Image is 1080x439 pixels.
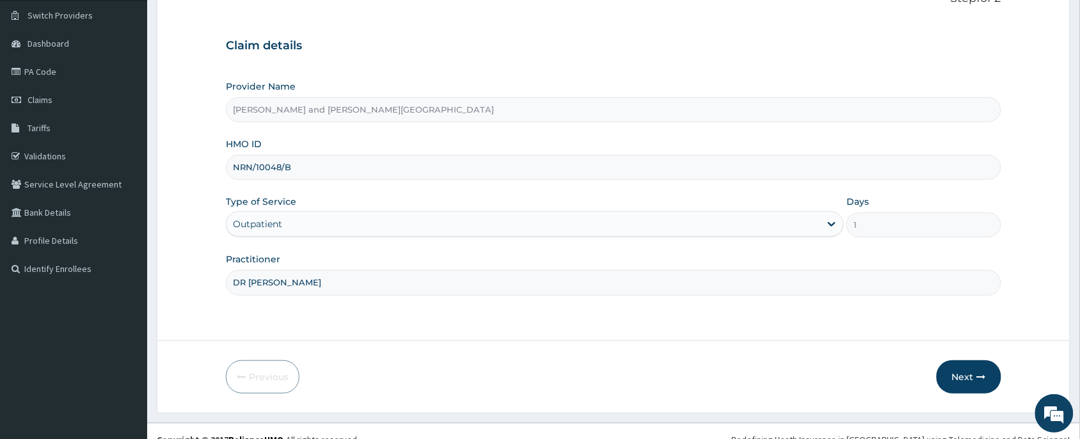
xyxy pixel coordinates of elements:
input: Enter HMO ID [226,155,1001,180]
input: Enter Name [226,270,1001,295]
h3: Claim details [226,39,1001,53]
label: Type of Service [226,195,296,208]
span: Tariffs [28,122,51,134]
label: HMO ID [226,138,262,150]
button: Next [937,360,1001,394]
button: Previous [226,360,299,394]
label: Days [846,195,869,208]
label: Provider Name [226,80,296,93]
span: Dashboard [28,38,69,49]
span: Switch Providers [28,10,93,21]
div: Outpatient [233,218,282,230]
label: Practitioner [226,253,280,266]
span: Claims [28,94,52,106]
